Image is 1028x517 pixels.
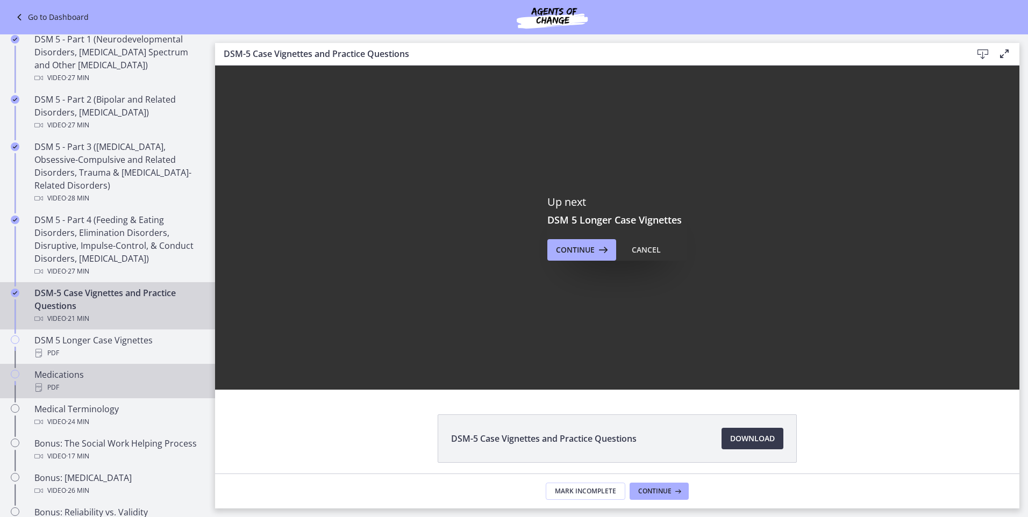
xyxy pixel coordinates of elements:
[34,192,202,205] div: Video
[66,415,89,428] span: · 24 min
[630,483,689,500] button: Continue
[11,95,19,104] i: Completed
[66,312,89,325] span: · 21 min
[224,47,955,60] h3: DSM-5 Case Vignettes and Practice Questions
[66,484,89,497] span: · 26 min
[66,71,89,84] span: · 27 min
[66,265,89,278] span: · 27 min
[34,140,202,205] div: DSM 5 - Part 3 ([MEDICAL_DATA], Obsessive-Compulsive and Related Disorders, Trauma & [MEDICAL_DAT...
[34,347,202,360] div: PDF
[66,119,89,132] span: · 27 min
[34,119,202,132] div: Video
[34,450,202,463] div: Video
[638,487,672,496] span: Continue
[34,415,202,428] div: Video
[66,192,89,205] span: · 28 min
[34,471,202,497] div: Bonus: [MEDICAL_DATA]
[34,93,202,132] div: DSM 5 - Part 2 (Bipolar and Related Disorders, [MEDICAL_DATA])
[546,483,625,500] button: Mark Incomplete
[34,381,202,394] div: PDF
[11,142,19,151] i: Completed
[488,4,617,30] img: Agents of Change
[34,213,202,278] div: DSM 5 - Part 4 (Feeding & Eating Disorders, Elimination Disorders, Disruptive, Impulse-Control, &...
[547,195,687,209] p: Up next
[547,239,616,261] button: Continue
[451,432,637,445] span: DSM-5 Case Vignettes and Practice Questions
[34,403,202,428] div: Medical Terminology
[11,216,19,224] i: Completed
[34,334,202,360] div: DSM 5 Longer Case Vignettes
[556,243,595,256] span: Continue
[34,437,202,463] div: Bonus: The Social Work Helping Process
[730,432,775,445] span: Download
[34,265,202,278] div: Video
[632,243,661,256] div: Cancel
[34,33,202,84] div: DSM 5 - Part 1 (Neurodevelopmental Disorders, [MEDICAL_DATA] Spectrum and Other [MEDICAL_DATA])
[34,286,202,325] div: DSM-5 Case Vignettes and Practice Questions
[555,487,616,496] span: Mark Incomplete
[34,71,202,84] div: Video
[11,35,19,44] i: Completed
[34,368,202,394] div: Medications
[34,484,202,497] div: Video
[11,289,19,297] i: Completed
[13,11,89,24] a: Go to Dashboard
[722,428,783,449] a: Download
[623,239,669,261] button: Cancel
[34,312,202,325] div: Video
[66,450,89,463] span: · 17 min
[547,213,687,226] h3: DSM 5 Longer Case Vignettes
